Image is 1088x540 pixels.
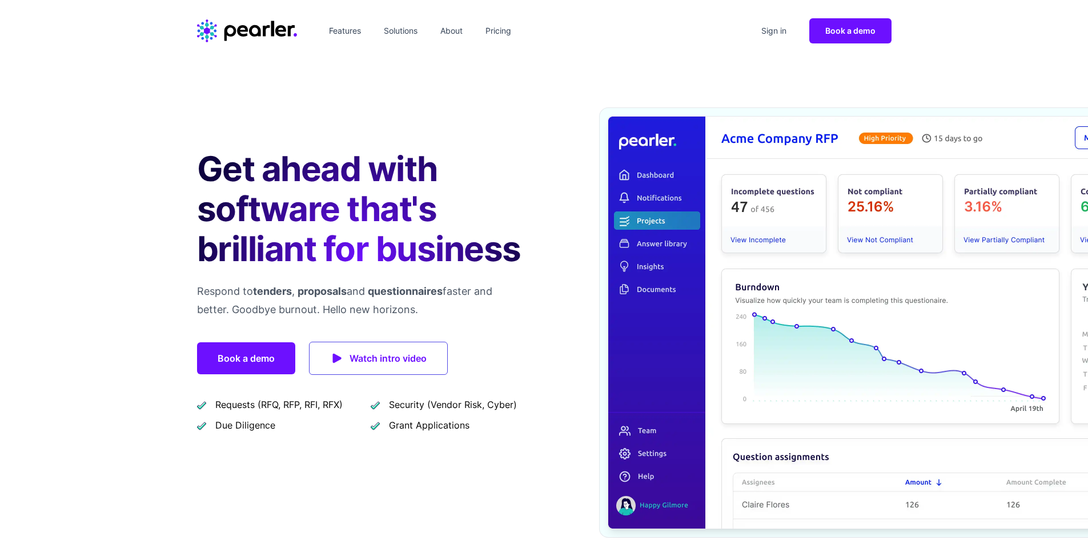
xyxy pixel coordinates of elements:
a: Watch intro video [309,342,448,375]
p: Respond to , and faster and better. Goodbye burnout. Hello new horizons. [197,282,526,319]
img: checkmark [371,400,380,410]
span: Security (Vendor Risk, Cyber) [389,398,517,411]
img: checkmark [197,421,206,430]
a: Sign in [757,22,791,40]
span: Due Diligence [215,418,275,432]
a: Home [197,19,297,42]
a: Book a demo [197,342,295,374]
a: Book a demo [809,18,892,43]
h1: Get ahead with software that's brilliant for business [197,149,526,269]
a: About [436,22,467,40]
img: checkmark [371,421,380,430]
a: Pricing [481,22,516,40]
img: checkmark [197,400,206,410]
a: Solutions [379,22,422,40]
span: questionnaires [368,285,443,297]
span: Book a demo [825,26,876,35]
span: Grant Applications [389,418,469,432]
span: Requests (RFQ, RFP, RFI, RFX) [215,398,343,411]
span: tenders [253,285,292,297]
a: Features [324,22,366,40]
span: Watch intro video [350,350,427,366]
span: proposals [298,285,347,297]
